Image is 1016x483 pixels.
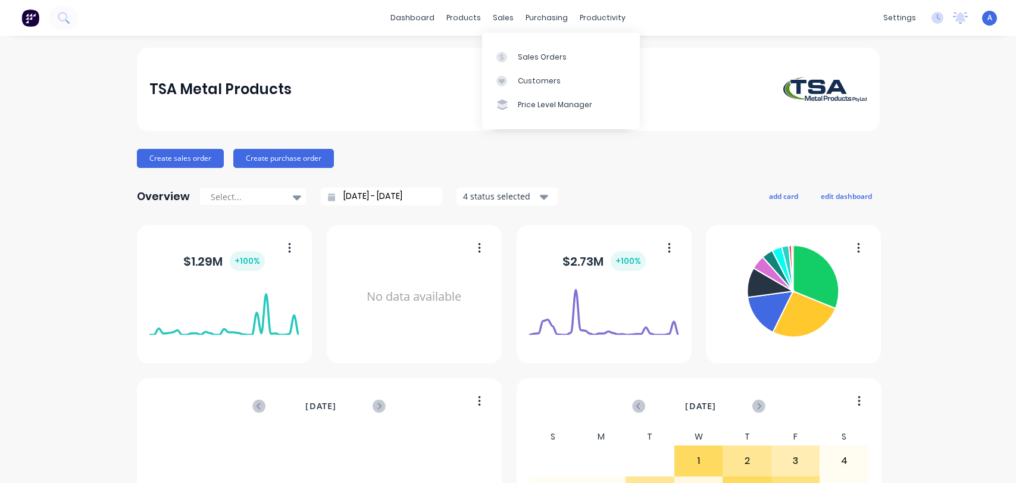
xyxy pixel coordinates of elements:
[987,13,992,23] span: A
[562,251,646,271] div: $ 2.73M
[674,428,723,445] div: W
[685,400,716,413] span: [DATE]
[611,251,646,271] div: + 100 %
[772,446,820,476] div: 3
[440,9,487,27] div: products
[230,251,265,271] div: + 100 %
[761,188,806,204] button: add card
[339,241,489,353] div: No data available
[520,9,574,27] div: purchasing
[813,188,880,204] button: edit dashboard
[137,185,190,208] div: Overview
[384,9,440,27] a: dashboard
[574,9,632,27] div: productivity
[820,428,868,445] div: S
[149,77,292,101] div: TSA Metal Products
[487,9,520,27] div: sales
[457,188,558,205] button: 4 status selected
[233,149,334,168] button: Create purchase order
[771,428,820,445] div: F
[577,428,626,445] div: M
[675,446,723,476] div: 1
[518,76,561,86] div: Customers
[137,149,224,168] button: Create sales order
[305,400,336,413] span: [DATE]
[820,446,868,476] div: 4
[21,9,39,27] img: Factory
[482,93,640,117] a: Price Level Manager
[518,52,567,63] div: Sales Orders
[482,69,640,93] a: Customers
[626,428,674,445] div: T
[529,428,577,445] div: S
[518,99,592,110] div: Price Level Manager
[783,77,867,102] img: TSA Metal Products
[877,9,922,27] div: settings
[482,45,640,68] a: Sales Orders
[723,428,771,445] div: T
[463,190,538,202] div: 4 status selected
[183,251,265,271] div: $ 1.29M
[723,446,771,476] div: 2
